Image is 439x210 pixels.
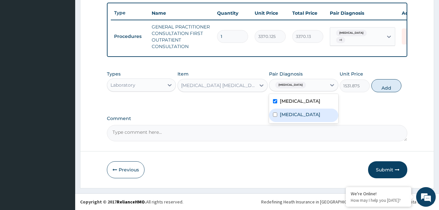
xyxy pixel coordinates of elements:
button: Add [371,79,401,92]
div: We're Online! [351,191,406,197]
div: Chat with us now [34,37,110,45]
label: Item [177,71,189,77]
span: [MEDICAL_DATA] [336,30,367,36]
th: Pair Diagnosis [327,7,398,20]
img: d_794563401_company_1708531726252_794563401 [12,33,26,49]
th: Total Price [289,7,327,20]
span: + 1 [336,37,345,44]
td: GENERAL PRACTITIONER CONSULTATION FIRST OUTPATIENT CONSULTATION [148,20,214,53]
th: Quantity [214,7,251,20]
label: [MEDICAL_DATA] [280,111,320,118]
label: [MEDICAL_DATA] [280,98,320,104]
div: Laboratory [110,82,135,88]
span: [MEDICAL_DATA] [275,82,306,88]
strong: Copyright © 2017 . [80,199,146,205]
div: [MEDICAL_DATA] [MEDICAL_DATA] (MP) RDT [181,82,256,89]
div: Redefining Heath Insurance in [GEOGRAPHIC_DATA] using Telemedicine and Data Science! [261,199,434,205]
th: Actions [398,7,431,20]
th: Name [148,7,214,20]
button: Submit [368,161,407,178]
label: Unit Price [340,71,363,77]
th: Unit Price [251,7,289,20]
label: Types [107,71,121,77]
label: Pair Diagnosis [269,71,303,77]
p: How may I help you today? [351,198,406,203]
span: We're online! [38,63,90,129]
label: Comment [107,116,407,121]
th: Type [111,7,148,19]
div: Minimize live chat window [107,3,123,19]
footer: All rights reserved. [75,193,439,210]
a: RelianceHMO [117,199,145,205]
td: Procedures [111,30,148,43]
button: Previous [107,161,144,178]
textarea: Type your message and hit 'Enter' [3,140,125,163]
